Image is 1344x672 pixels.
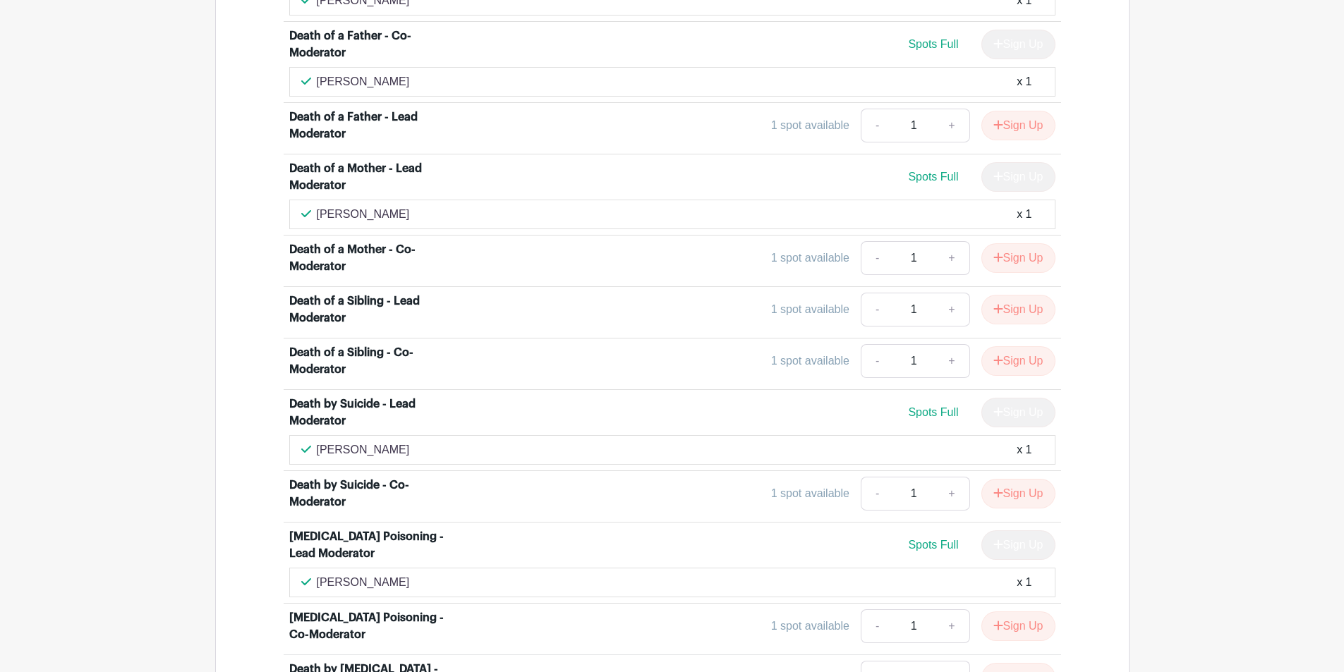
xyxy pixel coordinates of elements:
[981,111,1055,140] button: Sign Up
[981,611,1055,641] button: Sign Up
[1017,206,1031,223] div: x 1
[1017,574,1031,591] div: x 1
[934,477,969,511] a: +
[934,344,969,378] a: +
[981,346,1055,376] button: Sign Up
[771,618,849,635] div: 1 spot available
[934,609,969,643] a: +
[861,344,893,378] a: -
[289,528,464,562] div: [MEDICAL_DATA] Poisoning - Lead Moderator
[771,250,849,267] div: 1 spot available
[934,293,969,326] a: +
[934,241,969,275] a: +
[771,301,849,318] div: 1 spot available
[861,241,893,275] a: -
[934,109,969,142] a: +
[317,73,410,90] p: [PERSON_NAME]
[861,293,893,326] a: -
[289,160,464,194] div: Death of a Mother - Lead Moderator
[1017,441,1031,458] div: x 1
[771,117,849,134] div: 1 spot available
[317,441,410,458] p: [PERSON_NAME]
[771,353,849,369] div: 1 spot available
[1017,73,1031,90] div: x 1
[289,28,464,61] div: Death of a Father - Co-Moderator
[861,109,893,142] a: -
[289,344,464,378] div: Death of a Sibling - Co-Moderator
[289,396,464,429] div: Death by Suicide - Lead Moderator
[289,241,464,275] div: Death of a Mother - Co-Moderator
[861,609,893,643] a: -
[289,293,464,326] div: Death of a Sibling - Lead Moderator
[908,406,958,418] span: Spots Full
[289,109,464,142] div: Death of a Father - Lead Moderator
[908,171,958,183] span: Spots Full
[861,477,893,511] a: -
[289,609,464,643] div: [MEDICAL_DATA] Poisoning - Co-Moderator
[908,38,958,50] span: Spots Full
[981,479,1055,508] button: Sign Up
[771,485,849,502] div: 1 spot available
[317,574,410,591] p: [PERSON_NAME]
[317,206,410,223] p: [PERSON_NAME]
[908,539,958,551] span: Spots Full
[289,477,464,511] div: Death by Suicide - Co-Moderator
[981,295,1055,324] button: Sign Up
[981,243,1055,273] button: Sign Up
